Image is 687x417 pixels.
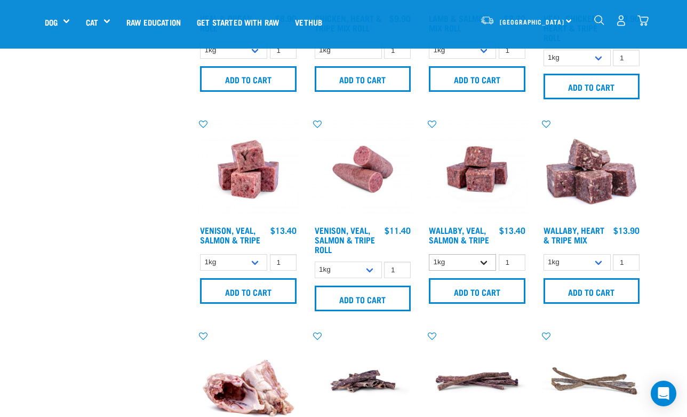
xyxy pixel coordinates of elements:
[384,42,411,59] input: 1
[315,286,411,311] input: Add to cart
[499,254,525,271] input: 1
[270,254,297,271] input: 1
[385,225,411,235] div: $11.40
[200,66,297,92] input: Add to cart
[118,1,189,43] a: Raw Education
[544,278,640,304] input: Add to cart
[197,119,299,221] img: Venison Veal Salmon Tripe 1621
[499,42,525,59] input: 1
[500,20,564,23] span: [GEOGRAPHIC_DATA]
[429,227,489,242] a: Wallaby, Veal, Salmon & Tripe
[384,262,411,278] input: 1
[270,42,297,59] input: 1
[189,1,287,43] a: Get started with Raw
[270,225,297,235] div: $13.40
[426,119,528,221] img: Wallaby Veal Salmon Tripe 1642
[651,381,676,406] div: Open Intercom Messenger
[287,1,330,43] a: Vethub
[616,15,627,26] img: user.png
[499,225,525,235] div: $13.40
[480,15,494,25] img: van-moving.png
[541,119,643,221] img: 1174 Wallaby Heart Tripe Mix 01
[429,66,525,92] input: Add to cart
[315,227,375,251] a: Venison, Veal, Salmon & Tripe Roll
[637,15,649,26] img: home-icon@2x.png
[613,225,640,235] div: $13.90
[544,227,604,242] a: Wallaby, Heart & Tripe Mix
[312,119,414,221] img: Venison Veal Salmon Tripe 1651
[613,254,640,271] input: 1
[594,15,604,25] img: home-icon-1@2x.png
[315,66,411,92] input: Add to cart
[544,74,640,99] input: Add to cart
[200,278,297,304] input: Add to cart
[429,278,525,304] input: Add to cart
[613,50,640,66] input: 1
[200,227,260,242] a: Venison, Veal, Salmon & Tripe
[86,16,98,28] a: Cat
[45,16,58,28] a: Dog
